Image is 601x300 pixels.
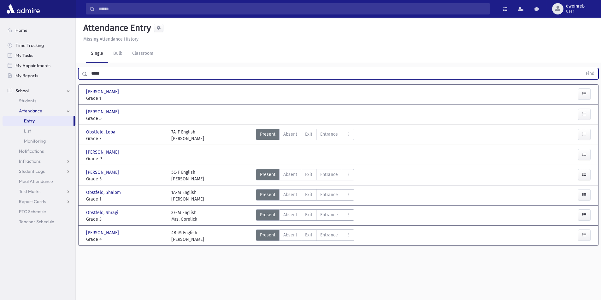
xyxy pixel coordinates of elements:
[15,42,44,48] span: Time Tracking
[171,129,204,142] div: 7A-F English [PERSON_NAME]
[86,129,117,135] span: Obstfeld, Leba
[3,106,75,116] a: Attendance
[3,196,75,207] a: Report Cards
[3,60,75,71] a: My Appointments
[320,131,338,138] span: Entrance
[108,45,127,63] a: Bulk
[19,209,46,214] span: PTC Schedule
[283,131,297,138] span: Absent
[19,199,46,204] span: Report Cards
[256,189,354,202] div: AttTypes
[283,191,297,198] span: Absent
[3,217,75,227] a: Teacher Schedule
[15,88,29,93] span: School
[81,37,138,42] a: Missing Attendance History
[566,4,585,9] span: dweinreb
[283,212,297,218] span: Absent
[19,189,40,194] span: Test Marks
[83,37,138,42] u: Missing Attendance History
[86,189,122,196] span: Obstfeld, Shalom
[86,229,120,236] span: [PERSON_NAME]
[15,27,27,33] span: Home
[95,3,490,14] input: Search
[24,118,35,124] span: Entry
[86,216,165,223] span: Grade 3
[305,171,312,178] span: Exit
[86,45,108,63] a: Single
[86,135,165,142] span: Grade 7
[24,138,46,144] span: Monitoring
[86,95,165,102] span: Grade 1
[3,86,75,96] a: School
[3,156,75,166] a: Infractions
[19,168,45,174] span: Student Logs
[3,50,75,60] a: My Tasks
[566,9,585,14] span: User
[3,71,75,81] a: My Reports
[320,232,338,238] span: Entrance
[3,207,75,217] a: PTC Schedule
[256,229,354,243] div: AttTypes
[19,108,42,114] span: Attendance
[320,212,338,218] span: Entrance
[305,131,312,138] span: Exit
[256,129,354,142] div: AttTypes
[19,219,54,224] span: Teacher Schedule
[86,88,120,95] span: [PERSON_NAME]
[171,209,197,223] div: 3F-M English Mrs. Gorelick
[86,109,120,115] span: [PERSON_NAME]
[15,63,50,68] span: My Appointments
[86,115,165,122] span: Grade 5
[3,96,75,106] a: Students
[3,146,75,156] a: Notifications
[260,232,275,238] span: Present
[171,169,204,182] div: 5C-F English [PERSON_NAME]
[3,136,75,146] a: Monitoring
[19,98,36,104] span: Students
[260,171,275,178] span: Present
[86,196,165,202] span: Grade 1
[260,131,275,138] span: Present
[24,128,31,134] span: List
[3,186,75,196] a: Test Marks
[86,236,165,243] span: Grade 4
[3,176,75,186] a: Meal Attendance
[5,3,41,15] img: AdmirePro
[3,166,75,176] a: Student Logs
[320,171,338,178] span: Entrance
[260,191,275,198] span: Present
[582,68,598,79] button: Find
[127,45,158,63] a: Classroom
[3,25,75,35] a: Home
[171,229,204,243] div: 4B-M English [PERSON_NAME]
[320,191,338,198] span: Entrance
[86,156,165,162] span: Grade P
[19,148,44,154] span: Notifications
[305,232,312,238] span: Exit
[256,209,354,223] div: AttTypes
[305,212,312,218] span: Exit
[81,23,151,33] h5: Attendance Entry
[86,149,120,156] span: [PERSON_NAME]
[260,212,275,218] span: Present
[86,209,120,216] span: Obstfeld, Shragi
[305,191,312,198] span: Exit
[19,178,53,184] span: Meal Attendance
[3,126,75,136] a: List
[3,40,75,50] a: Time Tracking
[3,116,74,126] a: Entry
[15,73,38,78] span: My Reports
[19,158,41,164] span: Infractions
[256,169,354,182] div: AttTypes
[283,171,297,178] span: Absent
[15,53,33,58] span: My Tasks
[283,232,297,238] span: Absent
[171,189,204,202] div: 1A-M English [PERSON_NAME]
[86,176,165,182] span: Grade 5
[86,169,120,176] span: [PERSON_NAME]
